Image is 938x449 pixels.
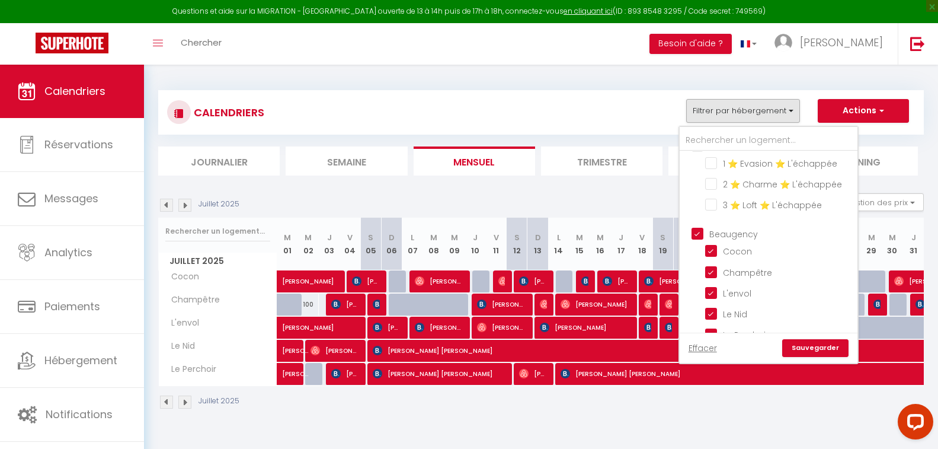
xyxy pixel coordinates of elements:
[282,264,364,286] span: [PERSON_NAME]
[44,353,117,368] span: Hébergement
[340,218,360,270] th: 04
[282,356,309,379] span: [PERSON_NAME]
[477,293,526,316] span: [PERSON_NAME]
[644,293,651,316] span: [PERSON_NAME]
[44,191,98,206] span: Messages
[161,340,205,353] span: Le Nid
[561,293,630,316] span: [PERSON_NAME]
[868,232,875,243] abbr: M
[569,218,590,270] th: 15
[331,362,359,385] span: [PERSON_NAME] [PERSON_NAME]
[673,218,694,270] th: 20
[277,363,298,386] a: [PERSON_NAME]
[373,316,401,339] span: [PERSON_NAME]
[199,199,239,210] p: Juillet 2025
[161,317,205,330] span: L'envol
[352,270,380,292] span: [PERSON_NAME]
[603,270,630,292] span: [PERSON_NAME]
[535,232,541,243] abbr: D
[660,232,665,243] abbr: S
[678,126,859,364] div: Filtrer par hébergement
[590,218,611,270] th: 16
[723,179,842,190] span: 2 ⭐ Charme ⭐ L'échappée
[44,299,100,314] span: Paiements
[191,99,264,126] h3: CALENDRIERS
[282,310,391,333] span: [PERSON_NAME]
[835,193,924,211] button: Gestion des prix
[548,218,569,270] th: 14
[576,232,583,243] abbr: M
[498,270,505,292] span: [PERSON_NAME]
[465,218,485,270] th: 10
[181,36,222,49] span: Chercher
[389,232,395,243] abbr: D
[889,232,896,243] abbr: M
[581,270,588,292] span: [PERSON_NAME]
[668,147,790,176] li: Tâches
[277,270,298,293] a: [PERSON_NAME]
[818,99,909,123] button: Actions
[514,232,520,243] abbr: S
[360,218,381,270] th: 05
[649,34,732,54] button: Besoin d'aide ?
[665,316,672,339] span: [PERSON_NAME]
[619,232,623,243] abbr: J
[652,218,673,270] th: 19
[44,245,92,260] span: Analytics
[402,218,423,270] th: 07
[277,317,298,339] a: [PERSON_NAME]
[723,288,751,300] span: L'envol
[519,270,547,292] span: [PERSON_NAME] [PERSON_NAME]
[298,294,319,316] div: 100
[494,232,499,243] abbr: V
[414,147,535,176] li: Mensuel
[444,218,465,270] th: 09
[373,362,504,385] span: [PERSON_NAME] [PERSON_NAME]
[373,293,380,316] span: [PERSON_NAME]
[723,308,747,320] span: Le Nid
[519,362,547,385] span: [PERSON_NAME]
[665,293,672,316] span: [PERSON_NAME]
[632,218,652,270] th: 18
[310,339,359,362] span: [PERSON_NAME]
[161,270,205,284] span: Cocon
[541,147,662,176] li: Trimestre
[415,316,463,339] span: [PERSON_NAME]
[723,267,772,279] span: Champêtre
[540,316,630,339] span: [PERSON_NAME]
[165,221,270,242] input: Rechercher un logement...
[44,84,105,98] span: Calendriers
[327,232,332,243] abbr: J
[486,218,507,270] th: 11
[911,232,916,243] abbr: J
[680,130,857,151] input: Rechercher un logement...
[44,137,113,152] span: Réservations
[347,232,353,243] abbr: V
[305,232,312,243] abbr: M
[161,363,219,376] span: Le Perchoir
[527,218,548,270] th: 13
[368,232,373,243] abbr: S
[782,339,849,357] a: Sauvegarder
[284,232,291,243] abbr: M
[888,399,938,449] iframe: LiveChat chat widget
[430,232,437,243] abbr: M
[451,232,458,243] abbr: M
[689,342,717,355] a: Effacer
[557,232,561,243] abbr: L
[277,218,298,270] th: 01
[564,6,613,16] a: en cliquant ici
[161,294,223,307] span: Champêtre
[382,218,402,270] th: 06
[644,270,693,292] span: [PERSON_NAME]
[611,218,632,270] th: 17
[644,316,651,339] span: [PERSON_NAME]
[319,218,340,270] th: 03
[597,232,604,243] abbr: M
[709,141,796,152] span: [GEOGRAPHIC_DATA]
[477,316,526,339] span: [PERSON_NAME]
[686,99,800,123] button: Filtrer par hébergement
[873,293,881,316] span: [PERSON_NAME]
[861,218,882,270] th: 29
